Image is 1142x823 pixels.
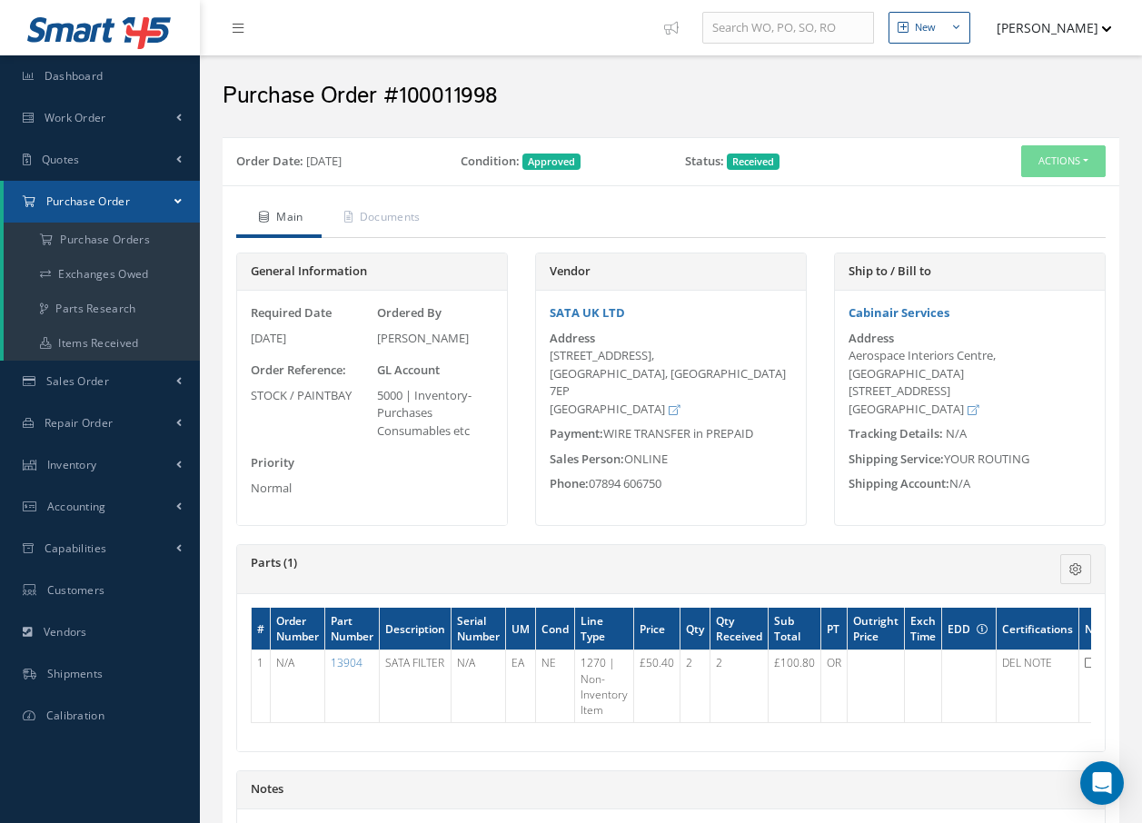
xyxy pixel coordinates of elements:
div: [DATE] [251,330,368,348]
th: Certifications [997,608,1079,650]
span: Shipping Account: [849,475,949,491]
span: Sales Person: [550,451,624,467]
div: N/A [835,475,1105,493]
th: Notes [1079,608,1122,650]
td: £100.80 [769,650,821,723]
td: N/A [452,650,506,723]
th: Part Number [325,608,380,650]
span: Repair Order [45,415,114,431]
a: SATA UK LTD [550,304,625,321]
th: Description [380,608,452,650]
span: Work Order [45,110,106,125]
span: Tracking Details: [849,425,943,441]
h5: Parts (1) [251,556,947,570]
label: Status: [685,153,724,171]
span: Customers [47,582,105,598]
button: New [889,12,970,44]
a: Documents [322,200,439,238]
span: Received [727,154,780,170]
span: Shipping Service: [849,451,944,467]
div: WIRE TRANSFER in PREPAID [536,425,806,443]
label: Required Date [251,304,332,322]
h5: Vendor [550,264,792,279]
div: Normal [251,480,368,498]
th: PT [821,608,848,650]
div: 5000 | Inventory- Purchases Consumables etc [377,387,494,441]
span: Approved [522,154,581,170]
td: DEL NOTE [997,650,1079,723]
th: Line Type [575,608,634,650]
td: 2 [710,650,769,723]
a: 13904 [331,655,362,670]
h5: Ship to / Bill to [849,264,1091,279]
label: Order Reference: [251,362,346,380]
h5: General Information [251,264,493,279]
label: Condition: [461,153,520,171]
th: # [252,608,271,650]
button: [PERSON_NAME] [979,10,1112,45]
a: Parts Research [4,292,200,326]
div: Open Intercom Messenger [1080,761,1124,805]
td: NE [536,650,575,723]
div: [PERSON_NAME] [377,330,494,348]
td: 1 [252,650,271,723]
span: Capabilities [45,540,107,556]
span: Accounting [47,499,106,514]
th: Order Number [271,608,325,650]
th: EDD [942,608,997,650]
th: UM [506,608,536,650]
td: 2 [680,650,710,723]
th: Exch Time [905,608,942,650]
span: Sales Order [46,373,109,389]
a: Purchase Orders [4,223,200,257]
th: Outright Price [848,608,905,650]
span: Dashboard [45,68,104,84]
div: Aerospace Interiors Centre, [GEOGRAPHIC_DATA] [STREET_ADDRESS] [GEOGRAPHIC_DATA] [849,347,1091,418]
a: Main [236,200,322,238]
div: 07894 606750 [536,475,806,493]
th: Price [634,608,680,650]
th: Qty [680,608,710,650]
th: Serial Number [452,608,506,650]
a: Purchase Order [4,181,200,223]
div: New [915,20,936,35]
span: N/A [946,425,967,441]
th: Cond [536,608,575,650]
td: £50.40 [634,650,680,723]
span: [DATE] [306,153,342,169]
div: STOCK / PAINTBAY [251,387,368,405]
div: [STREET_ADDRESS], [GEOGRAPHIC_DATA], [GEOGRAPHIC_DATA] 7EP [GEOGRAPHIC_DATA] [550,347,792,418]
label: Ordered By [377,304,442,322]
a: Exchanges Owed [4,257,200,292]
label: Address [550,332,595,345]
button: Actions [1021,145,1106,177]
td: EA [506,650,536,723]
h2: Purchase Order #100011998 [223,83,1119,110]
div: ONLINE [536,451,806,469]
label: Order Date: [236,153,303,171]
div: YOUR ROUTING [835,451,1105,469]
span: Calibration [46,708,104,723]
input: Search WO, PO, SO, RO [702,12,874,45]
span: Phone: [550,475,589,491]
a: Items Received [4,326,200,361]
td: SATA FILTER [380,650,452,723]
td: 1270 | Non-Inventory Item [575,650,634,723]
td: OR [821,650,848,723]
span: Quotes [42,152,80,167]
td: N/A [271,650,325,723]
label: GL Account [377,362,440,380]
span: Inventory [47,457,97,472]
th: Qty Received [710,608,769,650]
span: Purchase Order [46,193,130,209]
a: Cabinair Services [849,304,949,321]
span: Shipments [47,666,104,681]
span: Payment: [550,425,603,441]
h5: Notes [251,782,1091,797]
label: Address [849,332,894,345]
label: Priority [251,454,294,472]
th: Sub Total [769,608,821,650]
span: Vendors [44,624,87,640]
